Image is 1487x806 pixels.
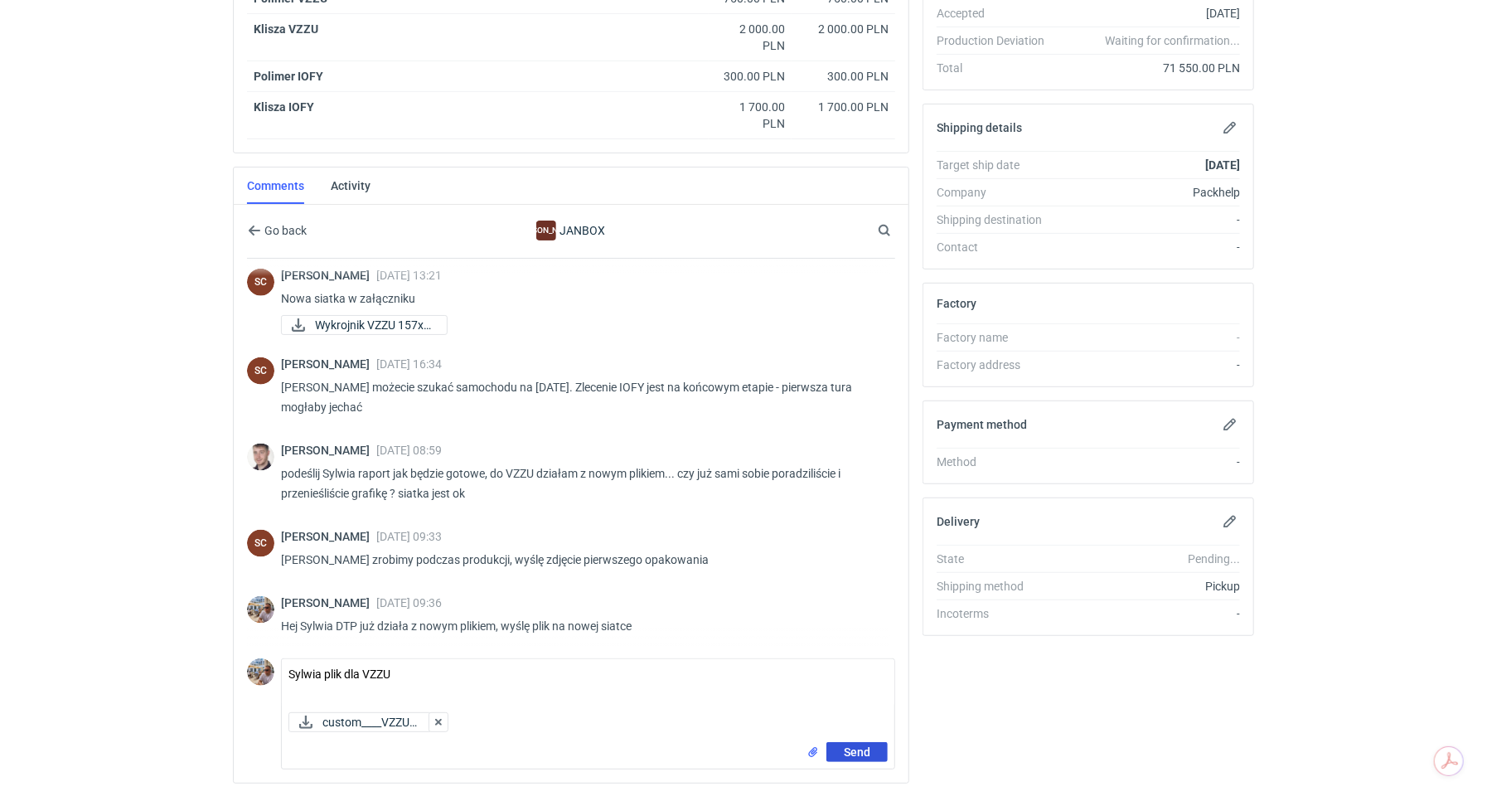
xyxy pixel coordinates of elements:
[937,32,1058,49] div: Production Deviation
[1205,158,1240,172] strong: [DATE]
[798,21,889,37] div: 2 000.00 PLN
[937,239,1058,255] div: Contact
[1220,415,1240,435] button: Edit payment method
[937,297,976,310] h2: Factory
[247,530,274,557] figcaption: SC
[937,418,1027,431] h2: Payment method
[937,121,1022,134] h2: Shipping details
[937,515,980,528] h2: Delivery
[536,221,556,240] figcaption: [PERSON_NAME]
[937,578,1058,595] div: Shipping method
[247,596,274,624] img: Michał Palasek
[282,659,894,706] textarea: Sylwia plik dla VZZU
[281,444,376,457] span: [PERSON_NAME]
[798,99,889,115] div: 1 700.00 PLN
[1058,605,1240,622] div: -
[1058,329,1240,346] div: -
[247,530,274,557] div: Sylwia Cichórz
[331,168,371,204] a: Activity
[1058,357,1240,373] div: -
[826,742,888,762] button: Send
[937,329,1058,346] div: Factory name
[261,225,307,236] span: Go back
[715,99,785,132] div: 1 700.00 PLN
[937,454,1058,470] div: Method
[1058,184,1240,201] div: Packhelp
[1058,5,1240,22] div: [DATE]
[247,444,274,471] img: Maciej Sikora
[288,712,432,732] button: custom____VZZU_...
[715,21,785,54] div: 2 000.00 PLN
[376,269,442,282] span: [DATE] 13:21
[715,68,785,85] div: 300.00 PLN
[937,551,1058,567] div: State
[1220,512,1240,532] button: Edit delivery details
[376,357,442,371] span: [DATE] 16:34
[247,357,274,385] div: Sylwia Cichórz
[937,357,1058,373] div: Factory address
[254,100,314,114] strong: Klisza IOFY
[322,713,418,731] span: custom____VZZU_...
[376,444,442,457] span: [DATE] 08:59
[1058,578,1240,595] div: Pickup
[281,315,447,335] div: Wykrojnik VZZU 157x250x80 wysokość.pdf
[247,658,274,686] img: Michał Palasek
[937,157,1058,173] div: Target ship date
[376,530,442,543] span: [DATE] 09:33
[247,357,274,385] figcaption: SC
[435,221,707,240] div: JANBOX
[1220,118,1240,138] button: Edit shipping details
[281,315,448,335] a: Wykrojnik VZZU 157x2...
[1188,552,1240,566] em: Pending...
[937,5,1058,22] div: Accepted
[254,70,323,83] strong: Polimer IOFY
[247,269,274,296] div: Sylwia Cichórz
[281,616,882,636] p: Hej Sylwia DTP już działa z nowym plikiem, wyślę plik na nowej siatce
[798,68,889,85] div: 300.00 PLN
[937,184,1058,201] div: Company
[247,221,308,240] button: Go back
[281,596,376,609] span: [PERSON_NAME]
[281,550,882,570] p: [PERSON_NAME] zrobimy podczas produkcji, wyślę zdjęcie pierwszego opakowania
[874,221,928,240] input: Search
[937,605,1058,622] div: Incoterms
[1105,32,1240,49] em: Waiting for confirmation...
[536,221,556,240] div: JANBOX
[281,289,882,308] p: Nowa siatka w załączniku
[1058,239,1240,255] div: -
[1058,60,1240,76] div: 71 550.00 PLN
[1058,454,1240,470] div: -
[844,746,870,758] span: Send
[281,357,376,371] span: [PERSON_NAME]
[937,60,1058,76] div: Total
[281,377,882,417] p: [PERSON_NAME] możecie szukać samochodu na [DATE]. Zlecenie IOFY jest na końcowym etapie - pierwsz...
[1058,211,1240,228] div: -
[376,596,442,609] span: [DATE] 09:36
[937,211,1058,228] div: Shipping destination
[247,168,304,204] a: Comments
[281,269,376,282] span: [PERSON_NAME]
[315,316,434,334] span: Wykrojnik VZZU 157x2...
[247,269,274,296] figcaption: SC
[254,22,318,36] strong: Klisza VZZU
[288,712,432,732] div: custom____VZZU__d0__oR915760364__v3.pdf
[281,530,376,543] span: [PERSON_NAME]
[281,464,882,503] p: podeślij Sylwia raport jak będzie gotowe, do VZZU działam z nowym plikiem... czy już sami sobie p...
